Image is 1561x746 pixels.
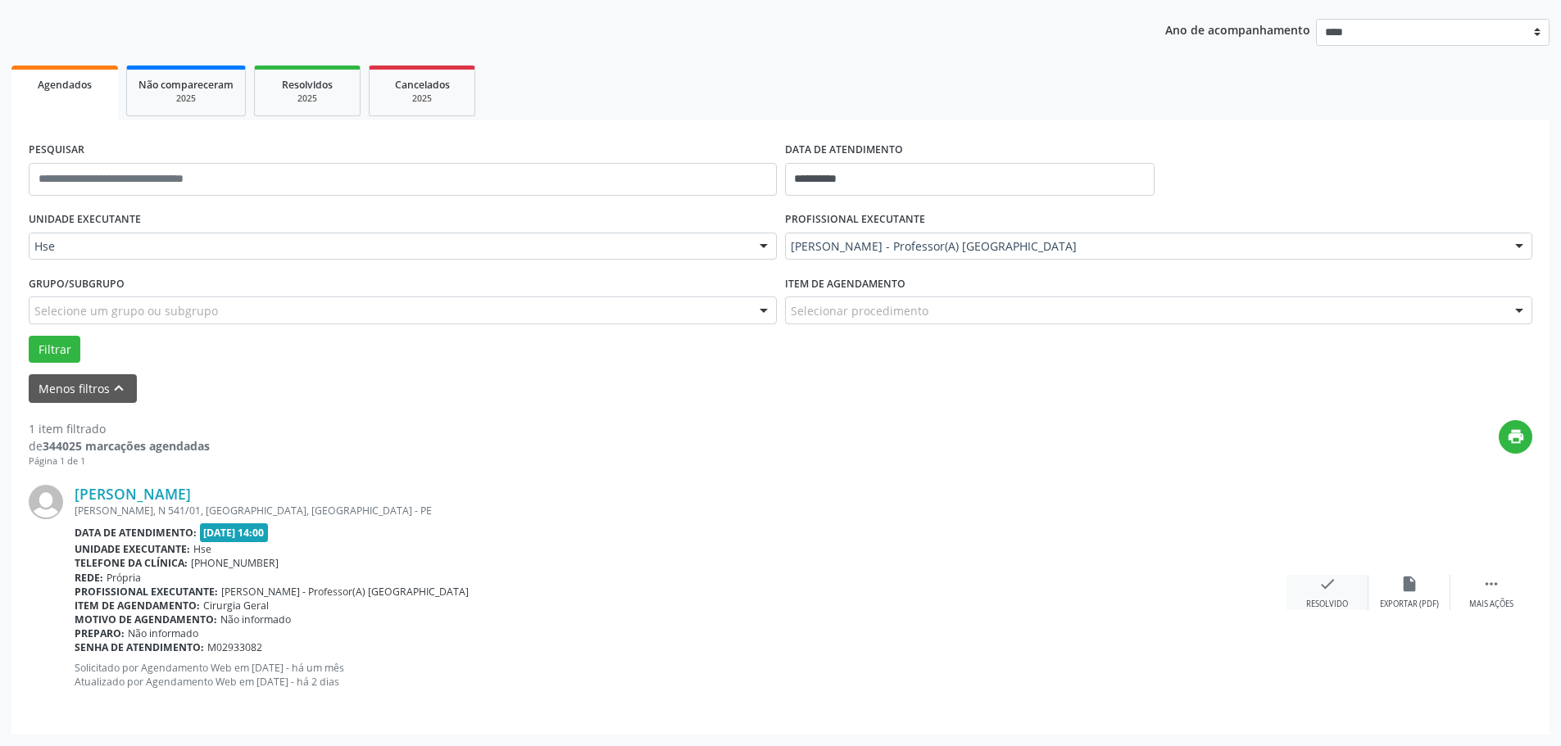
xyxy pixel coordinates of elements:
span: Agendados [38,78,92,92]
span: Selecionar procedimento [791,302,928,319]
span: Não informado [220,613,291,626]
button: Menos filtroskeyboard_arrow_up [29,374,137,403]
b: Profissional executante: [75,585,218,599]
b: Motivo de agendamento: [75,613,217,626]
span: [PERSON_NAME] - Professor(A) [GEOGRAPHIC_DATA] [791,238,1500,255]
i: keyboard_arrow_up [110,379,128,397]
label: PESQUISAR [29,138,84,163]
div: de [29,437,210,454]
strong: 344025 marcações agendadas [43,438,210,454]
b: Senha de atendimento: [75,640,204,654]
label: DATA DE ATENDIMENTO [785,138,903,163]
label: Item de agendamento [785,271,905,296]
b: Telefone da clínica: [75,556,188,570]
i: check [1318,575,1336,593]
span: Própria [107,571,141,585]
label: UNIDADE EXECUTANTE [29,207,141,233]
b: Rede: [75,571,103,585]
span: [PHONE_NUMBER] [191,556,279,570]
span: Resolvidos [282,78,333,92]
span: Hse [34,238,743,255]
div: [PERSON_NAME], N 541/01, [GEOGRAPHIC_DATA], [GEOGRAPHIC_DATA] - PE [75,504,1286,518]
i:  [1482,575,1500,593]
button: Filtrar [29,336,80,364]
span: Hse [193,542,211,556]
div: 1 item filtrado [29,420,210,437]
div: 2025 [381,93,463,105]
span: M02933082 [207,640,262,654]
div: 2025 [138,93,234,105]
b: Preparo: [75,626,125,640]
span: Selecione um grupo ou subgrupo [34,302,218,319]
span: Não compareceram [138,78,234,92]
label: PROFISSIONAL EXECUTANTE [785,207,925,233]
span: [PERSON_NAME] - Professor(A) [GEOGRAPHIC_DATA] [221,585,469,599]
p: Solicitado por Agendamento Web em [DATE] - há um mês Atualizado por Agendamento Web em [DATE] - h... [75,661,1286,689]
div: Exportar (PDF) [1380,599,1439,610]
span: [DATE] 14:00 [200,523,269,542]
label: Grupo/Subgrupo [29,271,125,296]
span: Cirurgia Geral [203,599,269,613]
span: Não informado [128,626,198,640]
div: Página 1 de 1 [29,454,210,468]
b: Data de atendimento: [75,526,197,540]
div: Resolvido [1306,599,1348,610]
img: img [29,485,63,519]
i: insert_drive_file [1400,575,1418,593]
div: 2025 [266,93,348,105]
b: Item de agendamento: [75,599,200,613]
div: Mais ações [1469,599,1513,610]
p: Ano de acompanhamento [1165,19,1310,39]
b: Unidade executante: [75,542,190,556]
span: Cancelados [395,78,450,92]
a: [PERSON_NAME] [75,485,191,503]
i: print [1507,427,1525,445]
button: print [1499,420,1532,454]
